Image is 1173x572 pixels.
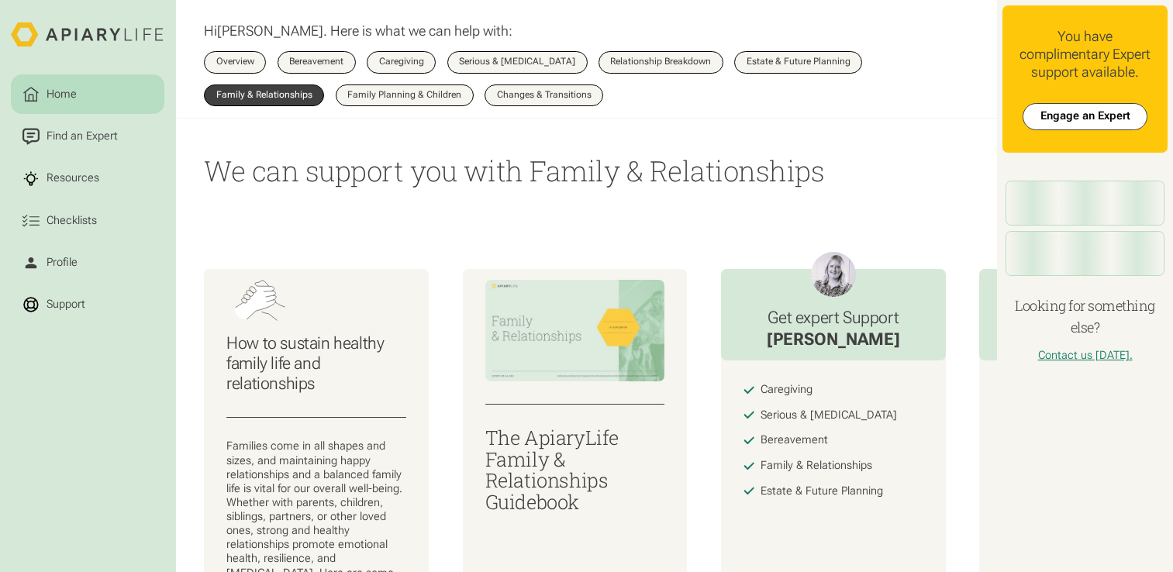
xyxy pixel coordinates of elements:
a: Find an Expert [11,117,164,157]
a: Home [11,74,164,114]
div: Changes & Transitions [497,91,592,100]
a: Estate & Future Planning [734,51,862,73]
a: Family & Relationships [204,84,324,106]
p: Hi . Here is what we can help with: [204,22,512,40]
div: Family Planning & Children [347,91,461,100]
div: Profile [43,254,80,271]
div: Estate & Future Planning [761,484,883,498]
a: Relationship Breakdown [599,51,723,73]
div: Home [43,86,79,103]
a: Family Planning & Children [336,84,474,106]
div: Support [43,296,88,313]
a: Serious & [MEDICAL_DATA] [447,51,588,73]
span: [PERSON_NAME] [217,22,323,39]
div: Checklists [43,212,99,229]
div: Family & Relationships [216,91,312,100]
a: Support [11,285,164,325]
div: Estate & Future Planning [747,57,850,67]
a: Profile [11,243,164,283]
div: Caregiving [379,57,424,67]
h1: We can support you with Family & Relationships [204,152,969,190]
h4: Looking for something else? [1002,295,1167,337]
h3: The ApiaryLife Family & Relationships Guidebook [485,427,665,514]
a: Bereavement [278,51,356,73]
div: Resources [43,171,102,188]
div: You have complimentary Expert support available. [1014,28,1157,81]
div: Bereavement [289,57,343,67]
a: Contact us [DATE]. [1038,349,1133,362]
div: Find an Expert [43,128,120,145]
h3: Get expert Support [767,308,900,328]
a: Caregiving [367,51,436,73]
div: Bereavement [761,433,828,447]
div: Serious & [MEDICAL_DATA] [761,408,897,422]
a: Checklists [11,201,164,240]
div: [PERSON_NAME] [767,329,900,350]
h3: How to sustain healthy family life and relationships [226,333,406,394]
a: Resources [11,159,164,198]
div: Family & Relationships [761,459,872,473]
div: Caregiving [761,383,812,397]
a: Engage an Expert [1023,103,1147,130]
a: Overview [204,51,266,73]
div: Relationship Breakdown [610,57,711,67]
div: Serious & [MEDICAL_DATA] [459,57,575,67]
a: Changes & Transitions [485,84,603,106]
